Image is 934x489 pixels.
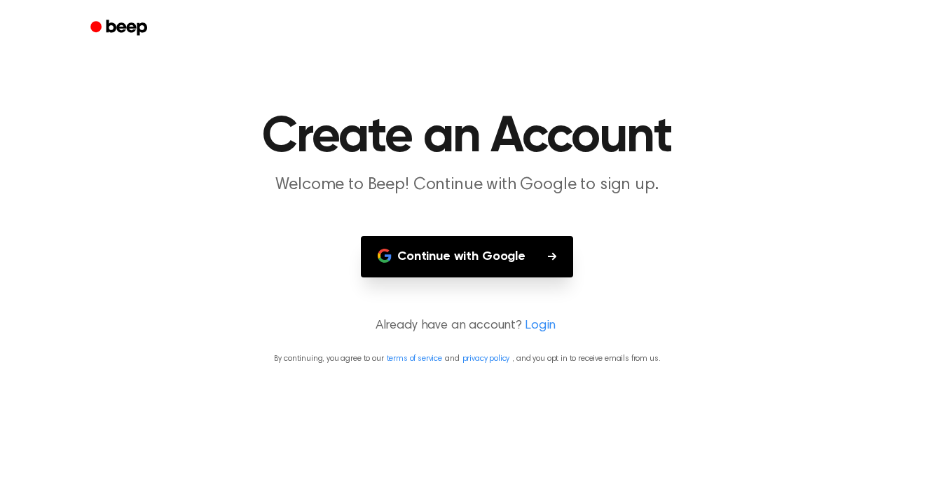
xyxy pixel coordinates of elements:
h1: Create an Account [109,112,826,163]
a: privacy policy [462,354,510,363]
a: terms of service [387,354,442,363]
p: Already have an account? [17,317,917,336]
a: Beep [81,15,160,42]
button: Continue with Google [361,236,573,277]
a: Login [525,317,556,336]
p: Welcome to Beep! Continue with Google to sign up. [198,174,736,197]
p: By continuing, you agree to our and , and you opt in to receive emails from us. [17,352,917,365]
